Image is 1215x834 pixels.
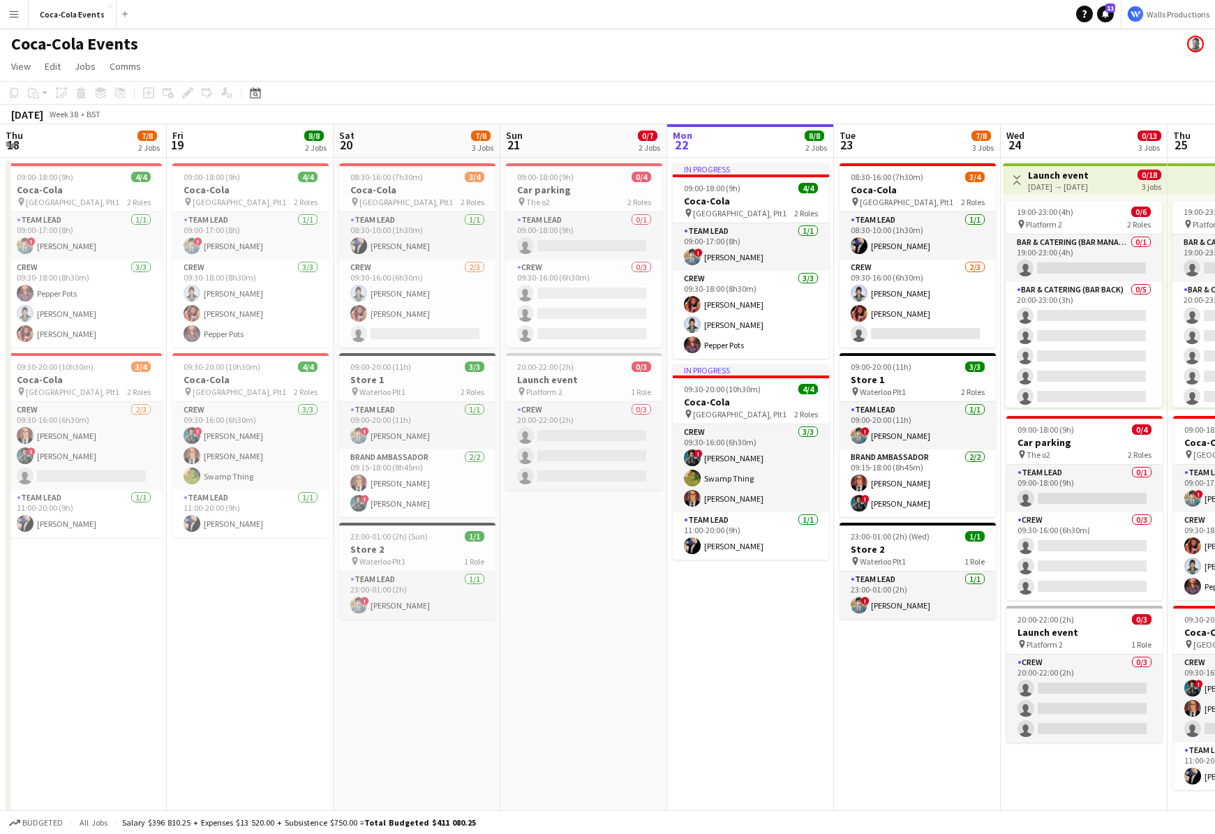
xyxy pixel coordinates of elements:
span: 09:00-20:00 (11h) [350,362,411,372]
span: 24 [1004,137,1024,153]
span: 2 Roles [794,409,818,419]
h3: Launch event [1028,169,1089,181]
app-job-card: 09:00-18:00 (9h)0/4Car parking The o22 RolesTeam Lead0/109:00-18:00 (9h) Crew0/309:30-16:00 (6h30m) [1006,416,1163,600]
app-card-role: Crew0/309:30-16:00 (6h30m) [1006,512,1163,600]
app-card-role: Crew3/309:30-16:00 (6h30m)![PERSON_NAME][PERSON_NAME]Swamp Thing [172,402,329,490]
span: 4/4 [298,172,318,182]
app-card-role: Bar & Catering (Bar Back)0/520:00-23:00 (3h) [1006,282,1162,410]
app-job-card: 08:30-16:00 (7h30m)3/4Coca-Cola [GEOGRAPHIC_DATA], Plt12 RolesTeam Lead1/108:30-10:00 (1h30m)[PER... [339,163,495,348]
span: 4/4 [798,183,818,193]
span: 2 Roles [294,197,318,207]
span: Walls Productions [1147,9,1209,20]
span: Sun [506,129,523,142]
span: 3/3 [965,362,985,372]
span: [GEOGRAPHIC_DATA], Plt1 [693,208,787,218]
app-card-role: Team Lead0/109:00-18:00 (9h) [506,212,662,260]
span: ! [194,427,202,435]
span: Total Budgeted $411 080.25 [364,817,476,828]
span: ! [861,597,870,605]
span: 20:00-22:00 (2h) [1018,614,1074,625]
span: The o2 [1027,449,1050,460]
app-card-role: Crew2/309:30-16:00 (6h30m)[PERSON_NAME]![PERSON_NAME] [6,402,162,490]
span: Platform 2 [1026,219,1062,230]
span: [GEOGRAPHIC_DATA], Plt1 [193,197,286,207]
span: Wed [1006,129,1024,142]
app-card-role: Brand Ambassador2/209:15-18:00 (8h45m)[PERSON_NAME]![PERSON_NAME] [339,449,495,517]
a: 11 [1097,6,1114,22]
div: 2 Jobs [639,142,660,153]
span: The o2 [526,197,550,207]
a: View [6,57,36,75]
span: 0/6 [1131,207,1151,217]
span: 20 [337,137,355,153]
span: ! [861,427,870,435]
span: 7/8 [471,131,491,141]
app-job-card: 08:30-16:00 (7h30m)3/4Coca-Cola [GEOGRAPHIC_DATA], Plt12 RolesTeam Lead1/108:30-10:00 (1h30m)[PER... [840,163,996,348]
app-card-role: Team Lead1/111:00-20:00 (9h)[PERSON_NAME] [6,490,162,537]
span: Platform 2 [1027,639,1063,650]
app-job-card: 09:00-18:00 (9h)4/4Coca-Cola [GEOGRAPHIC_DATA], Plt12 RolesTeam Lead1/109:00-17:00 (8h)![PERSON_N... [6,163,162,348]
span: 09:00-18:00 (9h) [184,172,240,182]
span: Sat [339,129,355,142]
span: 0/18 [1138,170,1161,180]
app-job-card: 09:00-18:00 (9h)0/4Car parking The o22 RolesTeam Lead0/109:00-18:00 (9h) Crew0/309:30-16:00 (6h30m) [506,163,662,348]
span: 3/4 [131,362,151,372]
app-card-role: Team Lead1/123:00-01:00 (2h)![PERSON_NAME] [339,572,495,619]
span: 0/3 [1132,614,1151,625]
h3: Coca-Cola [6,184,162,196]
span: 0/13 [1138,131,1161,141]
a: Comms [104,57,147,75]
span: Waterloo Plt1 [860,387,906,397]
span: 4/4 [131,172,151,182]
button: Coca-Cola Events [29,1,117,28]
span: 2 Roles [961,387,985,397]
app-card-role: Team Lead1/111:00-20:00 (9h)[PERSON_NAME] [673,512,829,560]
span: 22 [671,137,692,153]
span: Budgeted [22,818,63,828]
app-job-card: 09:00-18:00 (9h)4/4Coca-Cola [GEOGRAPHIC_DATA], Plt12 RolesTeam Lead1/109:00-17:00 (8h)![PERSON_N... [172,163,329,348]
span: Waterloo Plt1 [359,556,405,567]
span: 4/4 [298,362,318,372]
span: ! [1195,490,1203,498]
span: Edit [45,60,61,73]
span: Comms [110,60,141,73]
app-card-role: Team Lead1/109:00-20:00 (11h)![PERSON_NAME] [840,402,996,449]
app-user-avatar: Mark Walls [1187,36,1204,52]
a: Jobs [69,57,101,75]
span: 25 [1171,137,1191,153]
span: All jobs [77,817,110,828]
h3: Store 1 [339,373,495,386]
span: Week 38 [46,109,81,119]
span: 2 Roles [627,197,651,207]
span: 23:00-01:00 (2h) (Wed) [851,531,930,542]
span: 09:00-18:00 (9h) [17,172,73,182]
span: 2 Roles [294,387,318,397]
h3: Store 2 [840,543,996,556]
app-job-card: 19:00-23:00 (4h)0/6 Platform 22 RolesBar & Catering (Bar Manager)0/119:00-23:00 (4h) Bar & Cateri... [1006,201,1162,408]
app-card-role: Bar & Catering (Bar Manager)0/119:00-23:00 (4h) [1006,234,1162,282]
app-job-card: 09:00-20:00 (11h)3/3Store 1 Waterloo Plt12 RolesTeam Lead1/109:00-20:00 (11h)![PERSON_NAME]Brand ... [840,353,996,517]
h3: Launch event [506,373,662,386]
div: [DATE] [11,107,43,121]
div: 09:30-20:00 (10h30m)4/4Coca-Cola [GEOGRAPHIC_DATA], Plt12 RolesCrew3/309:30-16:00 (6h30m)![PERSON... [172,353,329,537]
app-card-role: Crew0/320:00-22:00 (2h) [1006,655,1163,743]
span: 2 Roles [1127,219,1151,230]
span: 8/8 [805,131,824,141]
app-card-role: Team Lead1/111:00-20:00 (9h)[PERSON_NAME] [172,490,329,537]
h3: Coca-Cola [172,373,329,386]
span: Thu [1173,129,1191,142]
app-card-role: Crew0/309:30-16:00 (6h30m) [506,260,662,348]
span: 7/8 [137,131,157,141]
div: In progress [673,364,829,375]
div: 23:00-01:00 (2h) (Wed)1/1Store 2 Waterloo Plt11 RoleTeam Lead1/123:00-01:00 (2h)![PERSON_NAME] [840,523,996,619]
span: 09:30-20:00 (10h30m) [184,362,260,372]
h3: Coca-Cola [172,184,329,196]
span: 8/8 [304,131,324,141]
h3: Car parking [506,184,662,196]
div: 3 Jobs [972,142,994,153]
h3: Coca-Cola [673,396,829,408]
span: 2 Roles [127,197,151,207]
